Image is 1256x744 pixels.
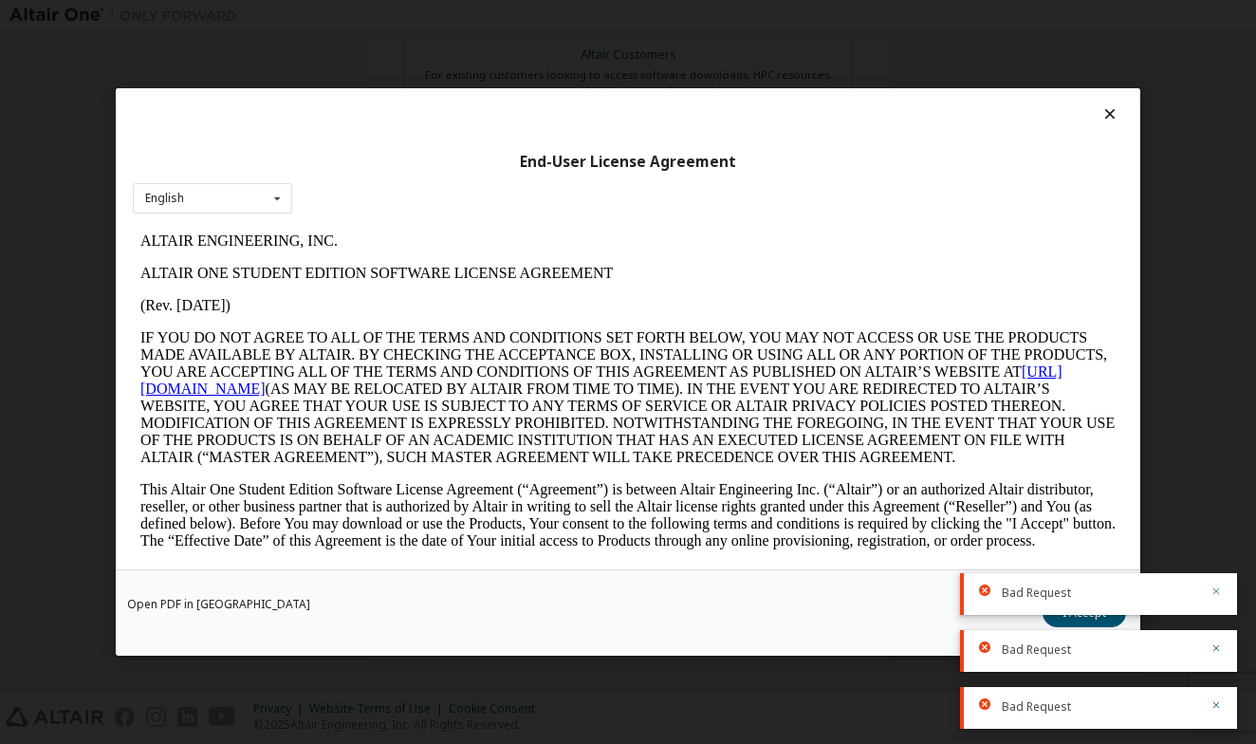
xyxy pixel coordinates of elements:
[8,256,983,325] p: This Altair One Student Edition Software License Agreement (“Agreement”) is between Altair Engine...
[1002,642,1071,658] span: Bad Request
[145,193,184,204] div: English
[133,153,1123,172] div: End-User License Agreement
[8,104,983,241] p: IF YOU DO NOT AGREE TO ALL OF THE TERMS AND CONDITIONS SET FORTH BELOW, YOU MAY NOT ACCESS OR USE...
[1002,699,1071,715] span: Bad Request
[8,139,930,172] a: [URL][DOMAIN_NAME]
[8,72,983,89] p: (Rev. [DATE])
[8,8,983,25] p: ALTAIR ENGINEERING, INC.
[8,40,983,57] p: ALTAIR ONE STUDENT EDITION SOFTWARE LICENSE AGREEMENT
[1002,586,1071,601] span: Bad Request
[127,599,310,610] a: Open PDF in [GEOGRAPHIC_DATA]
